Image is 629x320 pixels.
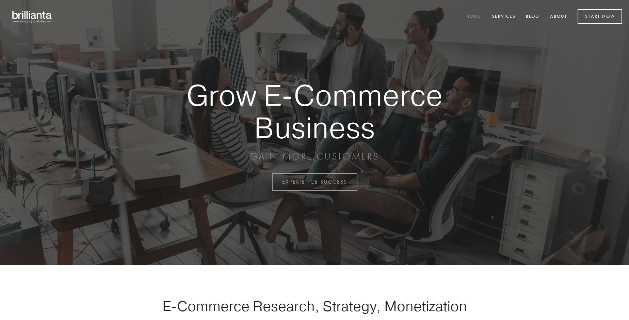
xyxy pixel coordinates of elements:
a: EXPERIENCE SUCCESS [272,173,357,191]
p: GAIN MORE CUSTOMERS [163,150,466,163]
a: Blog [521,11,544,22]
h1: E-Commerce Research, Strategy, Monetization [141,298,488,315]
a: Home [462,11,486,22]
a: Start Now [578,9,622,24]
img: brillianta - research, strategy, marketing [7,7,58,27]
a: About [546,11,572,22]
a: Services [487,11,520,22]
strong: Grow E-Commerce Business [163,79,466,143]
